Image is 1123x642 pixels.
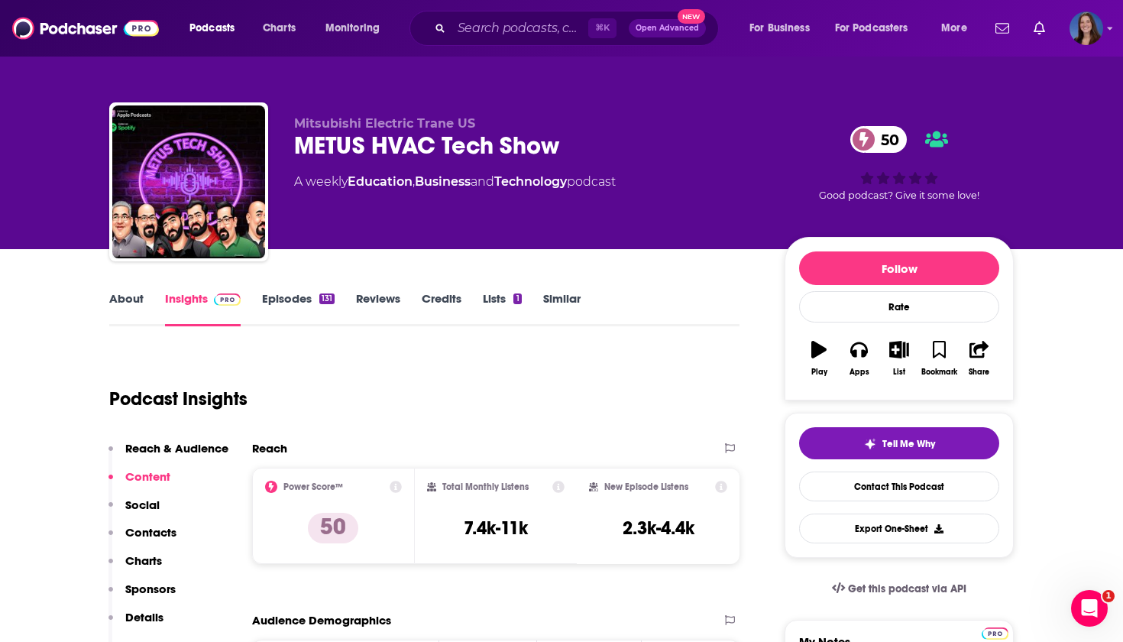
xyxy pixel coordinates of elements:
[294,173,616,191] div: A weekly podcast
[604,481,688,492] h2: New Episode Listens
[799,331,839,386] button: Play
[785,116,1014,211] div: 50Good podcast? Give it some love!
[125,469,170,484] p: Content
[483,291,521,326] a: Lists1
[982,627,1008,640] img: Podchaser Pro
[308,513,358,543] p: 50
[125,582,176,596] p: Sponsors
[413,174,415,189] span: ,
[108,441,228,469] button: Reach & Audience
[513,293,521,304] div: 1
[263,18,296,39] span: Charts
[109,387,248,410] h1: Podcast Insights
[252,613,391,627] h2: Audience Demographics
[179,16,254,41] button: open menu
[325,18,380,39] span: Monitoring
[252,441,287,456] h2: Reach
[839,331,879,386] button: Apps
[125,498,160,512] p: Social
[879,331,919,386] button: List
[108,553,162,582] button: Charts
[969,368,989,377] div: Share
[820,570,979,608] a: Get this podcast via API
[348,174,413,189] a: Education
[864,438,876,450] img: tell me why sparkle
[919,331,959,386] button: Bookmark
[125,525,176,540] p: Contacts
[825,16,930,41] button: open menu
[294,116,475,131] span: Mitsubishi Electric Trane US
[629,19,706,37] button: Open AdvancedNew
[850,126,907,153] a: 50
[108,582,176,610] button: Sponsors
[125,441,228,456] p: Reach & Audience
[989,15,1015,41] a: Show notifications dropdown
[941,18,967,39] span: More
[422,291,461,326] a: Credits
[108,498,160,526] button: Social
[494,174,567,189] a: Technology
[319,293,335,304] div: 131
[1071,590,1108,627] iframe: Intercom live chat
[623,517,694,540] h3: 2.3k-4.4k
[848,582,966,595] span: Get this podcast via API
[982,625,1008,640] a: Pro website
[1070,11,1103,45] img: User Profile
[189,18,235,39] span: Podcasts
[960,331,999,386] button: Share
[850,368,869,377] div: Apps
[1070,11,1103,45] span: Logged in as emmadonovan
[109,291,144,326] a: About
[108,525,176,553] button: Contacts
[819,190,979,201] span: Good podcast? Give it some love!
[464,517,528,540] h3: 7.4k-11k
[866,126,907,153] span: 50
[811,368,827,377] div: Play
[799,472,999,501] a: Contact This Podcast
[799,514,999,543] button: Export One-Sheet
[471,174,494,189] span: and
[262,291,335,326] a: Episodes131
[799,427,999,459] button: tell me why sparkleTell Me Why
[882,438,935,450] span: Tell Me Why
[12,14,159,43] img: Podchaser - Follow, Share and Rate Podcasts
[356,291,400,326] a: Reviews
[442,481,529,492] h2: Total Monthly Listens
[636,24,699,32] span: Open Advanced
[214,293,241,306] img: Podchaser Pro
[799,291,999,323] div: Rate
[921,368,957,377] div: Bookmark
[893,368,905,377] div: List
[543,291,581,326] a: Similar
[424,11,733,46] div: Search podcasts, credits, & more...
[1028,15,1051,41] a: Show notifications dropdown
[283,481,343,492] h2: Power Score™
[108,469,170,498] button: Content
[125,610,163,624] p: Details
[165,291,241,326] a: InsightsPodchaser Pro
[108,610,163,638] button: Details
[749,18,810,39] span: For Business
[451,16,588,41] input: Search podcasts, credits, & more...
[125,553,162,568] p: Charts
[678,9,705,24] span: New
[835,18,908,39] span: For Podcasters
[930,16,986,41] button: open menu
[112,105,265,258] img: METUS HVAC Tech Show
[1102,590,1115,602] span: 1
[315,16,400,41] button: open menu
[588,18,617,38] span: ⌘ K
[253,16,305,41] a: Charts
[739,16,829,41] button: open menu
[415,174,471,189] a: Business
[1070,11,1103,45] button: Show profile menu
[799,251,999,285] button: Follow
